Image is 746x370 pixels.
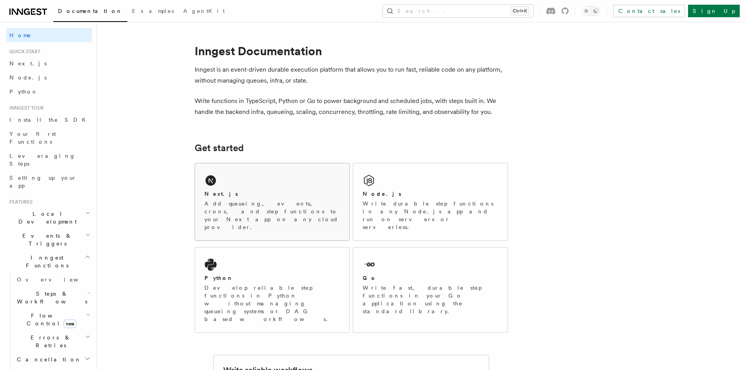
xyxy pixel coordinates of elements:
[14,290,87,305] span: Steps & Workflows
[9,88,38,95] span: Python
[353,247,508,333] a: GoWrite fast, durable step functions in your Go application using the standard library.
[132,8,174,14] span: Examples
[6,199,33,205] span: Features
[53,2,127,22] a: Documentation
[6,251,92,273] button: Inngest Functions
[204,274,233,282] h2: Python
[63,319,76,328] span: new
[6,254,85,269] span: Inngest Functions
[6,56,92,70] a: Next.js
[6,207,92,229] button: Local Development
[14,312,86,327] span: Flow Control
[383,5,533,17] button: Search...Ctrl+K
[363,200,498,231] p: Write durable step functions in any Node.js app and run on servers or serverless.
[195,143,244,153] a: Get started
[6,105,44,111] span: Inngest tour
[14,273,92,287] a: Overview
[9,31,31,39] span: Home
[582,6,600,16] button: Toggle dark mode
[613,5,685,17] a: Contact sales
[14,352,92,366] button: Cancellation
[204,190,238,198] h2: Next.js
[6,171,92,193] a: Setting up your app
[17,276,98,283] span: Overview
[6,149,92,171] a: Leveraging Steps
[9,175,77,189] span: Setting up your app
[9,153,76,167] span: Leveraging Steps
[9,60,47,67] span: Next.js
[14,334,85,349] span: Errors & Retries
[6,70,92,85] a: Node.js
[14,309,92,330] button: Flow Controlnew
[6,85,92,99] a: Python
[195,163,350,241] a: Next.jsAdd queueing, events, crons, and step functions to your Next app on any cloud provider.
[14,330,92,352] button: Errors & Retries
[195,96,508,117] p: Write functions in TypeScript, Python or Go to power background and scheduled jobs, with steps bu...
[14,287,92,309] button: Steps & Workflows
[9,74,47,81] span: Node.js
[9,117,90,123] span: Install the SDK
[127,2,179,21] a: Examples
[14,356,81,363] span: Cancellation
[511,7,529,15] kbd: Ctrl+K
[688,5,740,17] a: Sign Up
[6,49,40,55] span: Quick start
[353,163,508,241] a: Node.jsWrite durable step functions in any Node.js app and run on servers or serverless.
[6,232,85,247] span: Events & Triggers
[6,113,92,127] a: Install the SDK
[6,28,92,42] a: Home
[183,8,225,14] span: AgentKit
[204,200,340,231] p: Add queueing, events, crons, and step functions to your Next app on any cloud provider.
[195,64,508,86] p: Inngest is an event-driven durable execution platform that allows you to run fast, reliable code ...
[6,127,92,149] a: Your first Functions
[58,8,123,14] span: Documentation
[179,2,229,21] a: AgentKit
[6,229,92,251] button: Events & Triggers
[195,247,350,333] a: PythonDevelop reliable step functions in Python without managing queueing systems or DAG based wo...
[363,274,377,282] h2: Go
[6,210,85,226] span: Local Development
[363,284,498,315] p: Write fast, durable step functions in your Go application using the standard library.
[363,190,401,198] h2: Node.js
[204,284,340,323] p: Develop reliable step functions in Python without managing queueing systems or DAG based workflows.
[195,44,508,58] h1: Inngest Documentation
[9,131,56,145] span: Your first Functions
